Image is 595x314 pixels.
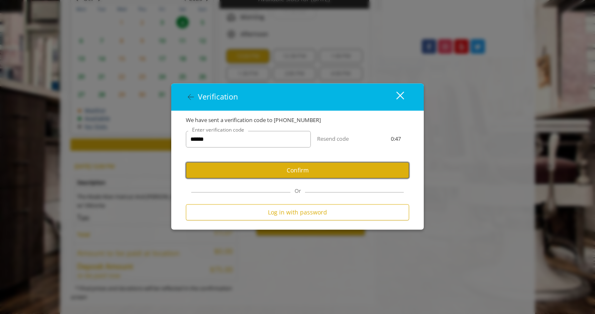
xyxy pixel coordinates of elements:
[317,135,349,144] button: Resend code
[180,116,415,125] div: We have sent a verification code to [PHONE_NUMBER]
[381,89,409,106] button: close dialog
[387,91,403,103] div: close dialog
[186,162,409,179] button: Confirm
[186,204,409,221] button: Log in with password
[186,131,311,148] input: verificationCodeText
[376,135,415,144] div: 0:47
[198,92,238,102] span: Verification
[290,187,305,195] span: Or
[188,126,248,134] label: Enter verification code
